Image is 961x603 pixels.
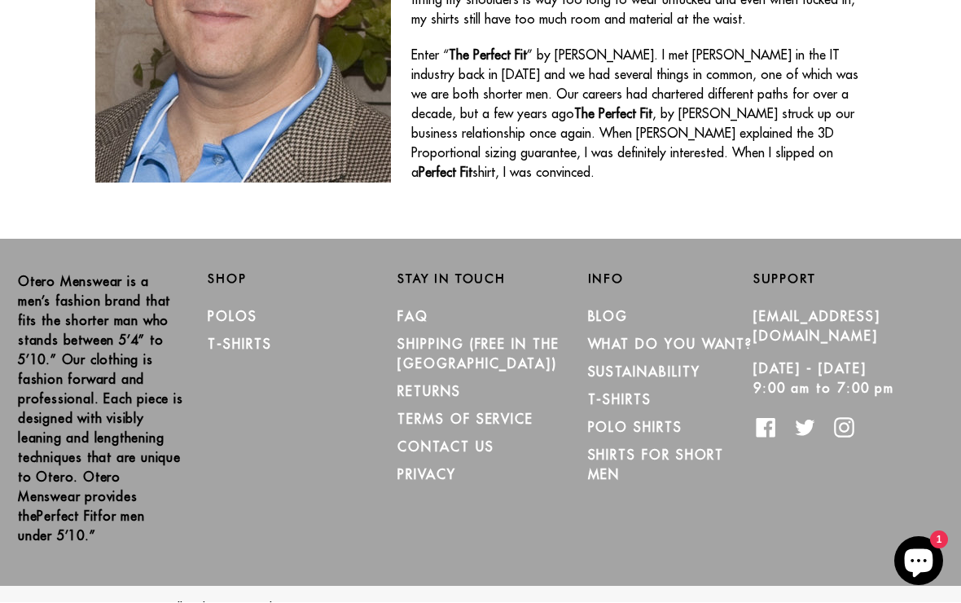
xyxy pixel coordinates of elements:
[588,420,682,436] a: Polo Shirts
[95,46,865,183] p: Enter “ ” by [PERSON_NAME]. I met [PERSON_NAME] in the IT industry back in [DATE] and we had seve...
[753,309,880,345] a: [EMAIL_ADDRESS][DOMAIN_NAME]
[889,537,948,590] inbox-online-store-chat: Shopify online store chat
[419,165,472,181] strong: Perfect Fit
[588,337,753,353] a: What Do You Want?
[588,392,652,408] a: T-Shirts
[37,508,98,525] strong: Perfect Fit
[397,412,533,428] a: TERMS OF SERVICE
[449,47,527,64] strong: The Perfect Fit
[588,364,700,381] a: Sustainability
[397,272,563,287] h2: Stay in Touch
[397,337,559,372] a: SHIPPING (Free in the [GEOGRAPHIC_DATA])
[588,272,753,287] h2: Info
[753,272,943,287] h2: Support
[588,447,725,483] a: Shirts for Short Men
[397,384,460,400] a: RETURNS
[574,106,652,122] strong: The Perfect Fit
[208,337,271,353] a: T-Shirts
[397,467,455,483] a: PRIVACY
[397,439,494,456] a: CONTACT US
[18,272,183,546] p: Otero Menswear is a men’s fashion brand that fits the shorter man who stands between 5’4” to 5’10...
[208,272,373,287] h2: Shop
[208,309,257,325] a: Polos
[588,309,629,325] a: Blog
[397,309,428,325] a: FAQ
[753,359,919,398] p: [DATE] - [DATE] 9:00 am to 7:00 pm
